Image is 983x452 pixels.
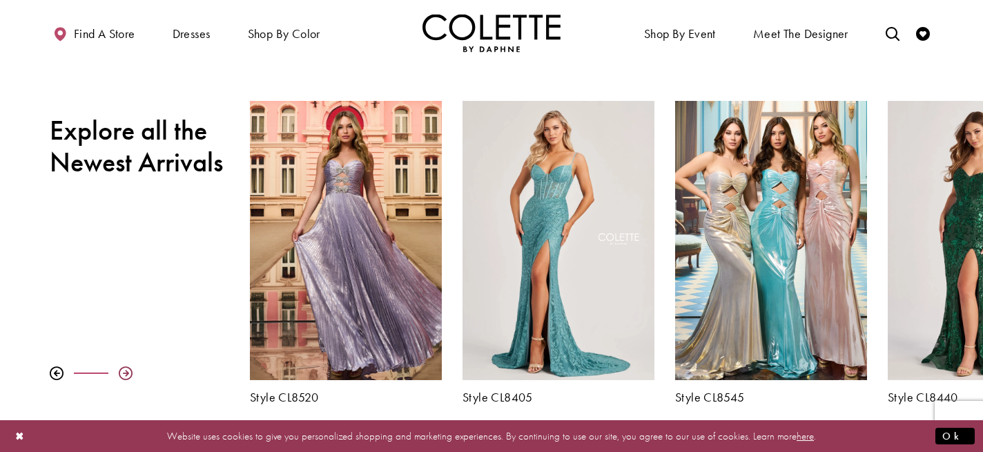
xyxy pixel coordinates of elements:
[665,91,877,415] div: Colette by Daphne Style No. CL8545
[8,424,32,448] button: Close Dialog
[244,14,324,52] span: Shop by color
[452,91,665,415] div: Colette by Daphne Style No. CL8405
[882,14,903,52] a: Toggle search
[644,27,716,41] span: Shop By Event
[248,27,320,41] span: Shop by color
[240,91,452,415] div: Colette by Daphne Style No. CL8520
[750,14,852,52] a: Meet the designer
[463,101,654,380] a: Visit Colette by Daphne Style No. CL8405 Page
[797,429,814,442] a: here
[250,390,442,404] a: Style CL8520
[913,14,933,52] a: Check Wishlist
[675,101,867,380] a: Visit Colette by Daphne Style No. CL8545 Page
[422,14,561,52] img: Colette by Daphne
[50,14,138,52] a: Find a store
[169,14,214,52] span: Dresses
[50,115,229,178] h2: Explore all the Newest Arrivals
[422,14,561,52] a: Visit Home Page
[463,390,654,404] a: Style CL8405
[641,14,719,52] span: Shop By Event
[753,27,848,41] span: Meet the designer
[173,27,211,41] span: Dresses
[935,427,975,444] button: Submit Dialog
[99,426,884,445] p: Website uses cookies to give you personalized shopping and marketing experiences. By continuing t...
[74,27,135,41] span: Find a store
[675,390,867,404] a: Style CL8545
[250,101,442,380] a: Visit Colette by Daphne Style No. CL8520 Page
